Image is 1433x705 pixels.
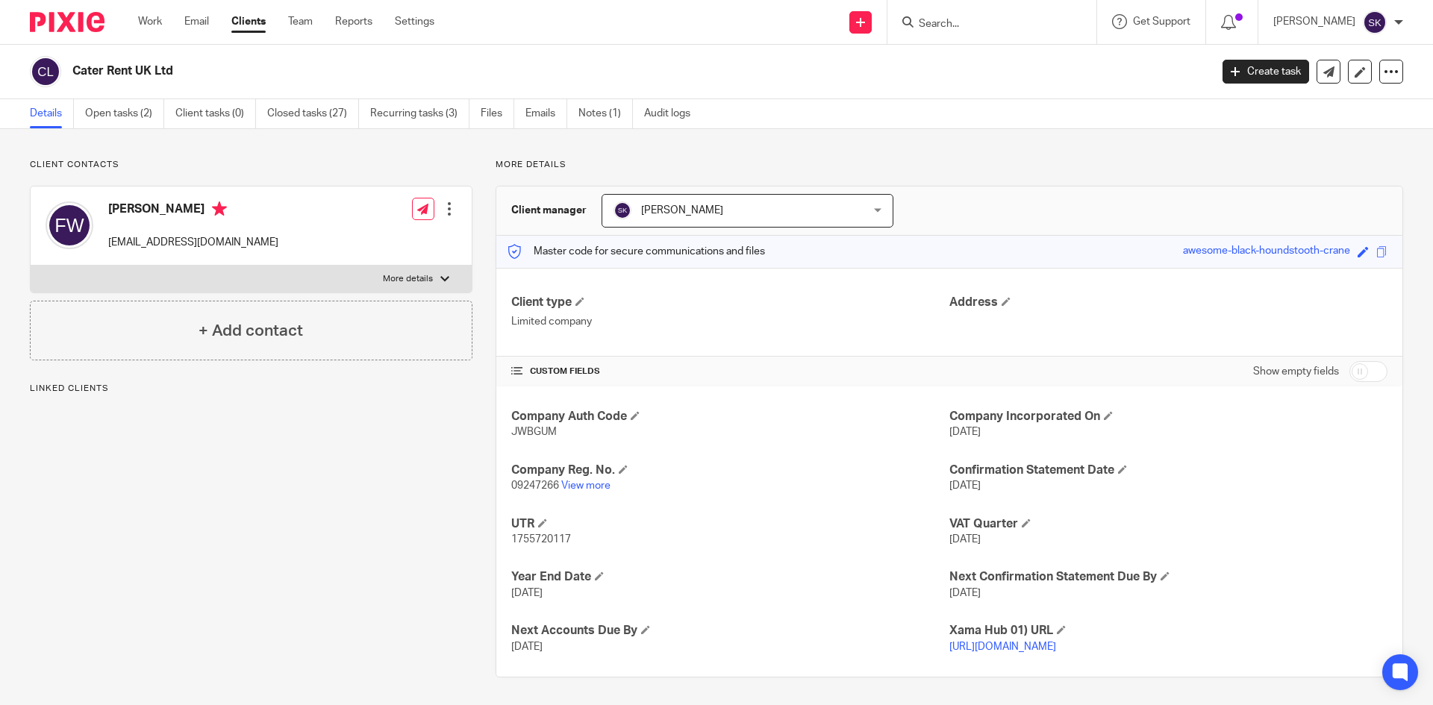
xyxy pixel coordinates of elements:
h4: [PERSON_NAME] [108,201,278,220]
h4: Client type [511,295,949,310]
a: View more [561,480,611,491]
p: More details [383,273,433,285]
img: svg%3E [1363,10,1387,34]
img: svg%3E [46,201,93,249]
span: [DATE] [511,642,543,652]
a: Emails [525,99,567,128]
span: [DATE] [949,427,981,437]
a: Recurring tasks (3) [370,99,469,128]
i: Primary [212,201,227,216]
a: Team [288,14,313,29]
label: Show empty fields [1253,364,1339,379]
span: [PERSON_NAME] [641,205,723,216]
img: svg%3E [614,201,631,219]
div: awesome-black-houndstooth-crane [1183,243,1350,260]
span: 09247266 [511,480,559,491]
p: More details [496,159,1403,171]
input: Search [917,18,1052,31]
h4: Confirmation Statement Date [949,463,1387,478]
h4: VAT Quarter [949,516,1387,532]
a: Email [184,14,209,29]
a: Notes (1) [578,99,633,128]
h4: Company Reg. No. [511,463,949,478]
h3: Client manager [511,203,587,218]
h2: Cater Rent UK Ltd [72,63,975,79]
a: Audit logs [644,99,702,128]
a: Files [481,99,514,128]
a: Details [30,99,74,128]
a: Open tasks (2) [85,99,164,128]
span: JWBGUM [511,427,557,437]
h4: Company Auth Code [511,409,949,424]
h4: Address [949,295,1387,310]
a: Work [138,14,162,29]
h4: CUSTOM FIELDS [511,366,949,377]
p: [EMAIL_ADDRESS][DOMAIN_NAME] [108,235,278,250]
h4: Next Accounts Due By [511,623,949,639]
img: Pixie [30,12,104,32]
p: Master code for secure communications and files [508,244,765,259]
h4: Company Incorporated On [949,409,1387,424]
a: Reports [335,14,372,29]
a: Client tasks (0) [175,99,256,128]
h4: Year End Date [511,569,949,585]
h4: UTR [511,516,949,532]
a: Clients [231,14,266,29]
img: svg%3E [30,56,61,87]
span: 1755720117 [511,534,571,545]
p: [PERSON_NAME] [1273,14,1355,29]
a: Create task [1223,60,1309,84]
span: [DATE] [949,534,981,545]
a: Settings [395,14,434,29]
p: Linked clients [30,383,472,395]
h4: Xama Hub 01) URL [949,623,1387,639]
span: Get Support [1133,16,1190,27]
a: [URL][DOMAIN_NAME] [949,642,1056,652]
h4: + Add contact [199,319,303,342]
p: Client contacts [30,159,472,171]
span: [DATE] [949,480,981,491]
span: [DATE] [949,588,981,598]
span: [DATE] [511,588,543,598]
h4: Next Confirmation Statement Due By [949,569,1387,585]
p: Limited company [511,314,949,329]
a: Closed tasks (27) [267,99,359,128]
